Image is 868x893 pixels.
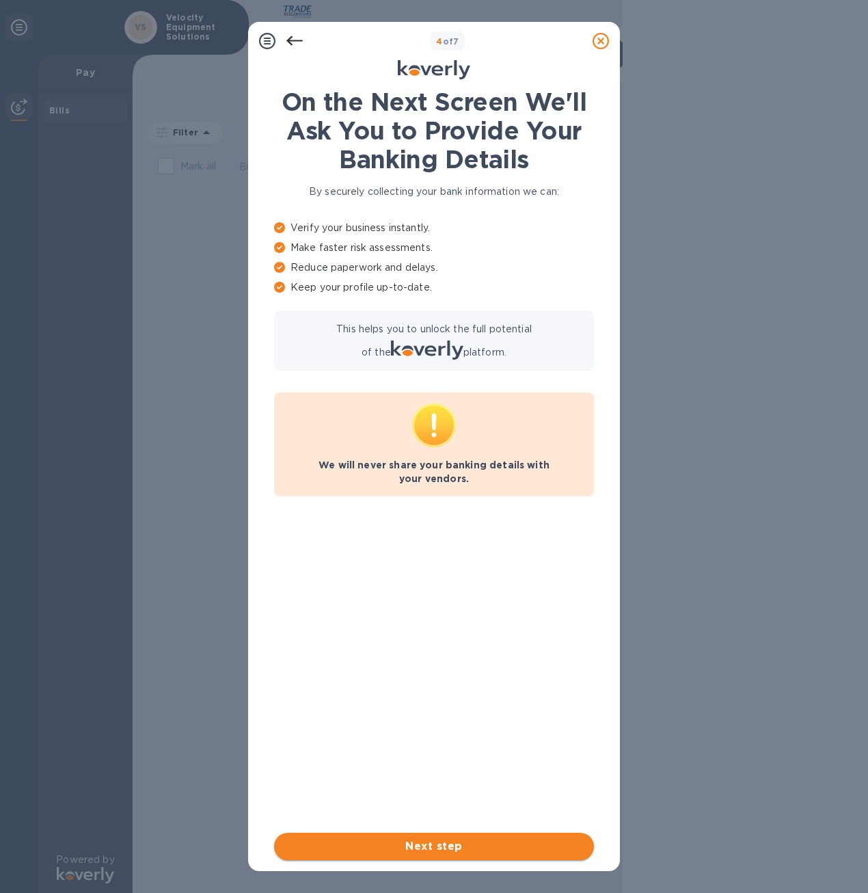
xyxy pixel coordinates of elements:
[274,833,594,860] button: Next step
[274,185,594,199] p: By securely collecting your bank information we can:
[274,280,594,295] p: Keep your profile up-to-date.
[274,261,594,275] p: Reduce paperwork and delays.
[274,221,594,235] p: Verify your business instantly.
[285,458,583,485] p: We will never share your banking details with your vendors.
[436,36,442,46] span: 4
[274,241,594,255] p: Make faster risk assessments.
[436,36,459,46] b: of 7
[274,88,594,174] h1: On the Next Screen We'll Ask You to Provide Your Banking Details
[336,322,532,336] p: This helps you to unlock the full potential
[285,838,583,855] span: Next step
[362,341,506,360] p: of the platform.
